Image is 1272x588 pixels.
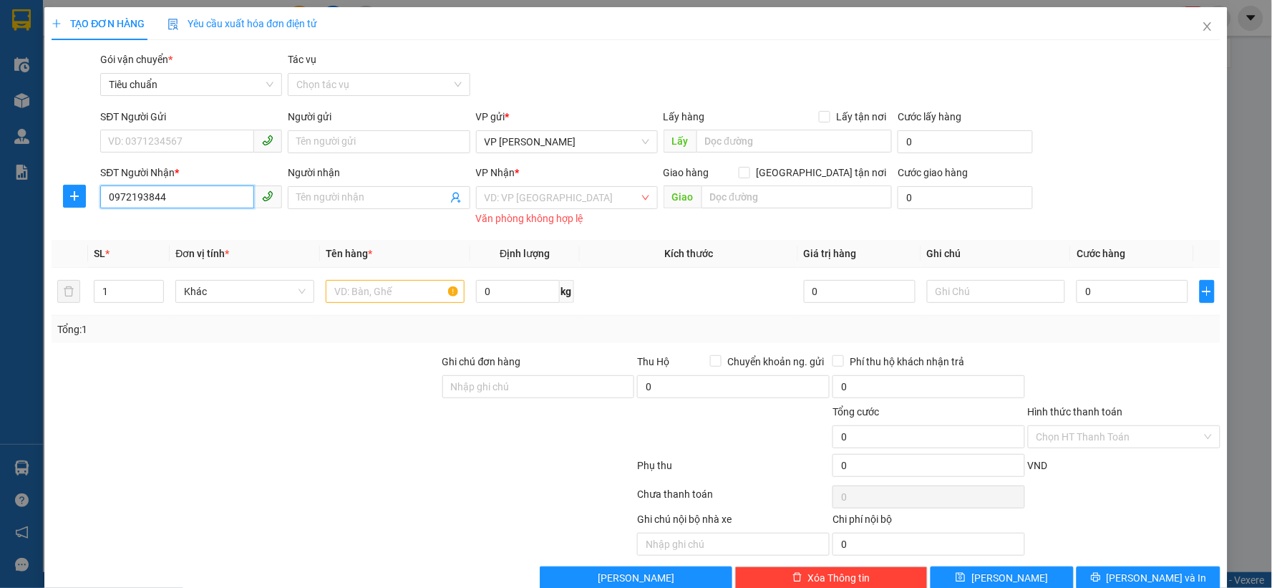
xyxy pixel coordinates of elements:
label: Cước lấy hàng [898,111,961,122]
span: kg [560,280,574,303]
input: Dọc đường [696,130,893,153]
span: VP Hạ Long [485,131,649,153]
span: Thu Hộ [637,356,669,367]
div: Chưa thanh toán [636,486,831,511]
span: Gói vận chuyển [100,54,173,65]
span: VND [1028,460,1048,471]
span: phone [262,135,273,146]
button: plus [1200,280,1215,303]
div: SĐT Người Nhận [100,165,282,180]
span: Lấy [664,130,696,153]
span: Khác [184,281,306,302]
label: Hình thức thanh toán [1028,406,1123,418]
span: delete [792,572,802,584]
span: Lấy hàng [664,111,705,122]
span: plus [52,19,62,29]
span: phone [262,191,273,202]
span: plus [1200,286,1214,297]
div: Văn phòng không hợp lệ [476,211,658,227]
span: Chuyển khoản ng. gửi [722,354,830,370]
div: Tổng: 1 [57,322,491,337]
span: plus [64,191,85,202]
div: Người gửi [288,109,470,125]
span: user-add [450,192,462,203]
div: Người nhận [288,165,470,180]
img: icon [168,19,179,30]
span: Giao hàng [664,167,709,178]
button: delete [57,280,80,303]
span: Lấy tận nơi [830,109,892,125]
input: VD: Bàn, Ghế [326,280,465,303]
input: 0 [804,280,916,303]
label: Ghi chú đơn hàng [442,356,521,367]
span: Tiêu chuẩn [109,74,273,95]
span: Giao [664,185,701,208]
div: SĐT Người Gửi [100,109,282,125]
input: Dọc đường [701,185,893,208]
span: [GEOGRAPHIC_DATA] tận nơi [750,165,892,180]
span: Giá trị hàng [804,248,857,259]
span: Tổng cước [832,406,879,418]
span: close [1202,21,1213,32]
button: Close [1188,7,1228,47]
input: Ghi Chú [927,280,1066,303]
span: Cước hàng [1077,248,1125,259]
span: save [956,572,966,584]
span: [PERSON_NAME] và In [1107,570,1207,586]
span: Tên hàng [326,248,372,259]
input: Ghi chú đơn hàng [442,375,635,398]
div: Phụ thu [636,458,831,483]
div: Ghi chú nội bộ nhà xe [637,511,830,533]
input: Cước lấy hàng [898,130,1033,153]
span: VP Nhận [476,167,515,178]
span: Yêu cầu xuất hóa đơn điện tử [168,18,317,29]
label: Tác vụ [288,54,316,65]
th: Ghi chú [921,240,1072,268]
span: Xóa Thông tin [808,570,870,586]
span: printer [1091,572,1101,584]
span: [PERSON_NAME] [971,570,1048,586]
div: Chi phí nội bộ [832,511,1025,533]
span: TẠO ĐƠN HÀNG [52,18,145,29]
span: Đơn vị tính [175,248,229,259]
input: Cước giao hàng [898,186,1033,209]
button: plus [63,185,86,208]
div: VP gửi [476,109,658,125]
span: [PERSON_NAME] [598,570,674,586]
span: SL [94,248,105,259]
span: Phí thu hộ khách nhận trả [844,354,970,370]
span: Kích thước [664,248,713,259]
span: Định lượng [500,248,550,259]
label: Cước giao hàng [898,167,968,178]
input: Nhập ghi chú [637,533,830,556]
